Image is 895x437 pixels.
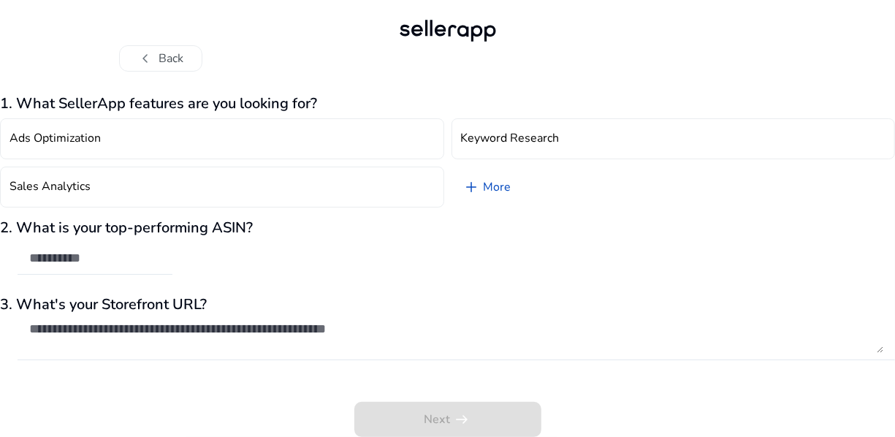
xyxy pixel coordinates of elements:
[461,132,560,145] h4: Keyword Research
[463,178,481,196] span: add
[119,45,202,72] button: chevron_leftBack
[452,167,523,208] a: More
[9,180,91,194] h4: Sales Analytics
[137,50,155,67] span: chevron_left
[9,132,101,145] h4: Ads Optimization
